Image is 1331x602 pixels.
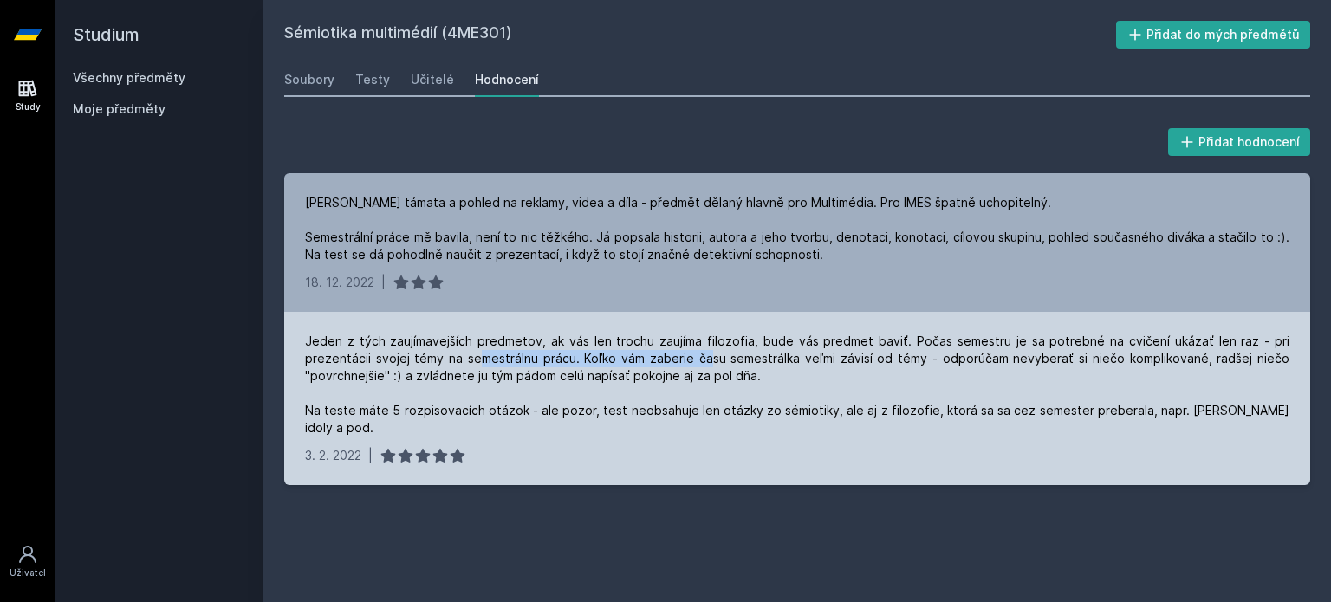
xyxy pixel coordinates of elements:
[3,69,52,122] a: Study
[284,21,1116,49] h2: Sémiotika multimédií (4ME301)
[305,447,361,464] div: 3. 2. 2022
[475,62,539,97] a: Hodnocení
[411,62,454,97] a: Učitelé
[305,333,1289,437] div: Jeden z tých zaujímavejších predmetov, ak vás len trochu zaujíma filozofia, bude vás predmet bavi...
[10,566,46,579] div: Uživatel
[355,62,390,97] a: Testy
[368,447,373,464] div: |
[284,62,334,97] a: Soubory
[305,194,1289,263] div: [PERSON_NAME] támata a pohled na reklamy, videa a díla - předmět dělaný hlavně pro Multimédia. Pr...
[3,535,52,588] a: Uživatel
[73,70,185,85] a: Všechny předměty
[305,274,374,291] div: 18. 12. 2022
[411,71,454,88] div: Učitelé
[475,71,539,88] div: Hodnocení
[355,71,390,88] div: Testy
[16,100,41,113] div: Study
[381,274,386,291] div: |
[1168,128,1311,156] button: Přidat hodnocení
[284,71,334,88] div: Soubory
[73,100,166,118] span: Moje předměty
[1116,21,1311,49] button: Přidat do mých předmětů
